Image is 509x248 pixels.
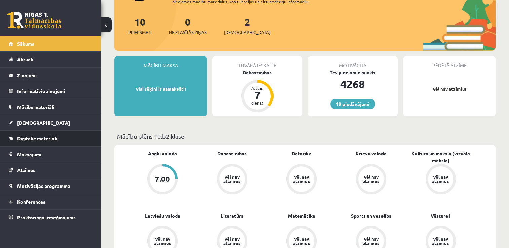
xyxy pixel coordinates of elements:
div: 7.00 [155,175,170,183]
a: Aktuāli [9,52,93,67]
a: Krievu valoda [356,150,387,157]
a: Literatūra [221,212,244,219]
a: Datorika [292,150,312,157]
span: Mācību materiāli [17,104,54,110]
div: 4268 [308,76,398,92]
span: [DEMOGRAPHIC_DATA] [224,29,270,36]
span: Aktuāli [17,56,33,63]
a: Mācību materiāli [9,99,93,115]
div: Atlicis [247,86,267,90]
a: Angļu valoda [148,150,177,157]
span: [DEMOGRAPHIC_DATA] [17,120,70,126]
a: Sākums [9,36,93,51]
a: 0Neizlasītās ziņas [169,16,207,36]
span: Priekšmeti [128,29,151,36]
div: Vēl nav atzīmes [362,237,380,245]
a: [DEMOGRAPHIC_DATA] [9,115,93,130]
div: Vēl nav atzīmes [223,237,242,245]
div: Vēl nav atzīmes [431,237,450,245]
a: Proktoringa izmēģinājums [9,210,93,225]
a: Informatīvie ziņojumi [9,83,93,99]
a: Vēl nav atzīmes [406,164,475,196]
div: Vēl nav atzīmes [292,237,311,245]
span: Konferences [17,199,45,205]
div: Mācību maksa [114,56,207,69]
legend: Ziņojumi [17,68,93,83]
div: Vēl nav atzīmes [153,237,172,245]
a: Maksājumi [9,147,93,162]
span: Neizlasītās ziņas [169,29,207,36]
a: Motivācijas programma [9,178,93,194]
p: Mācību plāns 10.b2 klase [117,132,493,141]
div: Vēl nav atzīmes [292,175,311,183]
a: Dabaszinības [217,150,247,157]
div: Tuvākā ieskaite [212,56,302,69]
p: Vēl nav atzīmju! [406,86,492,92]
a: Rīgas 1. Tālmācības vidusskola [7,12,61,29]
div: dienas [247,101,267,105]
legend: Informatīvie ziņojumi [17,83,93,99]
a: 19 piedāvājumi [330,99,375,109]
a: Sports un veselība [351,212,392,219]
a: Konferences [9,194,93,209]
a: 10Priekšmeti [128,16,151,36]
span: Atzīmes [17,167,35,173]
a: Latviešu valoda [145,212,180,219]
a: Vēl nav atzīmes [267,164,336,196]
span: Motivācijas programma [17,183,70,189]
a: Vēl nav atzīmes [336,164,406,196]
span: Digitālie materiāli [17,135,57,141]
a: 2[DEMOGRAPHIC_DATA] [224,16,270,36]
a: Kultūra un māksla (vizuālā māksla) [406,150,475,164]
span: Proktoringa izmēģinājums [17,214,76,220]
div: Vēl nav atzīmes [223,175,242,183]
p: Visi rēķini ir samaksāti! [118,86,204,92]
div: Motivācija [308,56,398,69]
legend: Maksājumi [17,147,93,162]
div: Vēl nav atzīmes [431,175,450,183]
div: Tev pieejamie punkti [308,69,398,76]
a: Vēl nav atzīmes [197,164,267,196]
a: Matemātika [288,212,315,219]
div: 7 [247,90,267,101]
div: Dabaszinības [212,69,302,76]
a: Dabaszinības Atlicis 7 dienas [212,69,302,113]
div: Pēdējā atzīme [403,56,496,69]
a: Ziņojumi [9,68,93,83]
a: 7.00 [128,164,197,196]
a: Atzīmes [9,162,93,178]
span: Sākums [17,41,34,47]
a: Digitālie materiāli [9,131,93,146]
a: Vēsture I [431,212,450,219]
div: Vēl nav atzīmes [362,175,380,183]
